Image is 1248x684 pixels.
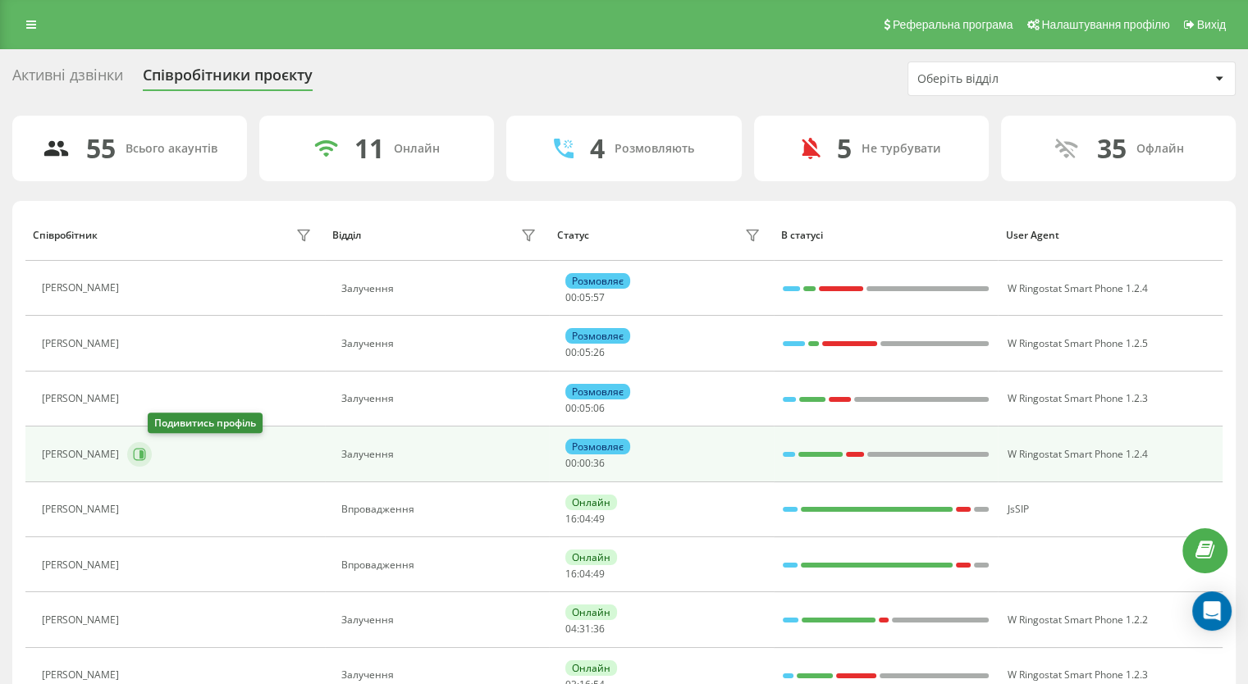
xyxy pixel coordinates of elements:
span: 05 [579,345,591,359]
span: 36 [593,456,605,470]
div: Активні дзвінки [12,66,123,92]
div: Відділ [332,230,361,241]
span: 00 [565,456,577,470]
span: 06 [593,401,605,415]
span: 00 [579,456,591,470]
div: Залучення [341,393,541,404]
div: Всього акаунтів [126,142,217,156]
div: Розмовляє [565,384,630,399]
div: [PERSON_NAME] [42,338,123,349]
div: Залучення [341,338,541,349]
div: Онлайн [394,142,440,156]
div: : : [565,403,605,414]
div: 35 [1096,133,1126,164]
span: 49 [593,512,605,526]
div: : : [565,292,605,303]
div: Залучення [341,614,541,626]
span: 00 [565,290,577,304]
div: Онлайн [565,660,617,676]
span: W Ringostat Smart Phone 1.2.4 [1007,447,1147,461]
div: [PERSON_NAME] [42,504,123,515]
div: Розмовляє [565,439,630,454]
div: Не турбувати [862,142,941,156]
div: : : [565,347,605,358]
span: 26 [593,345,605,359]
span: 05 [579,401,591,415]
div: Впровадження [341,504,541,515]
div: : : [565,513,605,525]
span: 31 [579,622,591,636]
div: [PERSON_NAME] [42,449,123,460]
span: 04 [579,512,591,526]
span: Вихід [1197,18,1226,31]
span: W Ringostat Smart Phone 1.2.5 [1007,336,1147,350]
div: Статус [557,230,589,241]
div: 55 [86,133,116,164]
span: W Ringostat Smart Phone 1.2.3 [1007,391,1147,405]
span: 05 [579,290,591,304]
div: Розмовляють [615,142,694,156]
span: 36 [593,622,605,636]
div: Онлайн [565,604,617,620]
div: Залучення [341,669,541,681]
div: Онлайн [565,495,617,510]
span: Налаштування профілю [1041,18,1169,31]
div: Оберіть відділ [917,72,1113,86]
div: 4 [590,133,605,164]
div: Подивитись профіль [148,413,263,433]
span: Реферальна програма [893,18,1013,31]
div: [PERSON_NAME] [42,559,123,571]
div: [PERSON_NAME] [42,393,123,404]
div: 11 [354,133,384,164]
span: 00 [565,345,577,359]
div: Співробітники проєкту [143,66,313,92]
div: Офлайн [1136,142,1183,156]
span: 04 [565,622,577,636]
div: Залучення [341,283,541,294]
div: : : [565,458,605,469]
span: 04 [579,567,591,581]
span: W Ringostat Smart Phone 1.2.3 [1007,668,1147,682]
div: Співробітник [33,230,98,241]
div: : : [565,568,605,580]
span: W Ringostat Smart Phone 1.2.4 [1007,281,1147,295]
div: Розмовляє [565,273,630,289]
div: Open Intercom Messenger [1192,591,1232,631]
span: JsSIP [1007,502,1028,516]
div: User Agent [1006,230,1215,241]
div: Залучення [341,449,541,460]
div: Розмовляє [565,328,630,344]
div: : : [565,623,605,635]
span: 57 [593,290,605,304]
span: W Ringostat Smart Phone 1.2.2 [1007,613,1147,627]
div: [PERSON_NAME] [42,614,123,626]
div: [PERSON_NAME] [42,282,123,294]
span: 49 [593,567,605,581]
div: Онлайн [565,549,617,565]
div: В статусі [781,230,990,241]
span: 00 [565,401,577,415]
div: Впровадження [341,559,541,571]
div: [PERSON_NAME] [42,669,123,681]
div: 5 [837,133,852,164]
span: 16 [565,567,577,581]
span: 16 [565,512,577,526]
